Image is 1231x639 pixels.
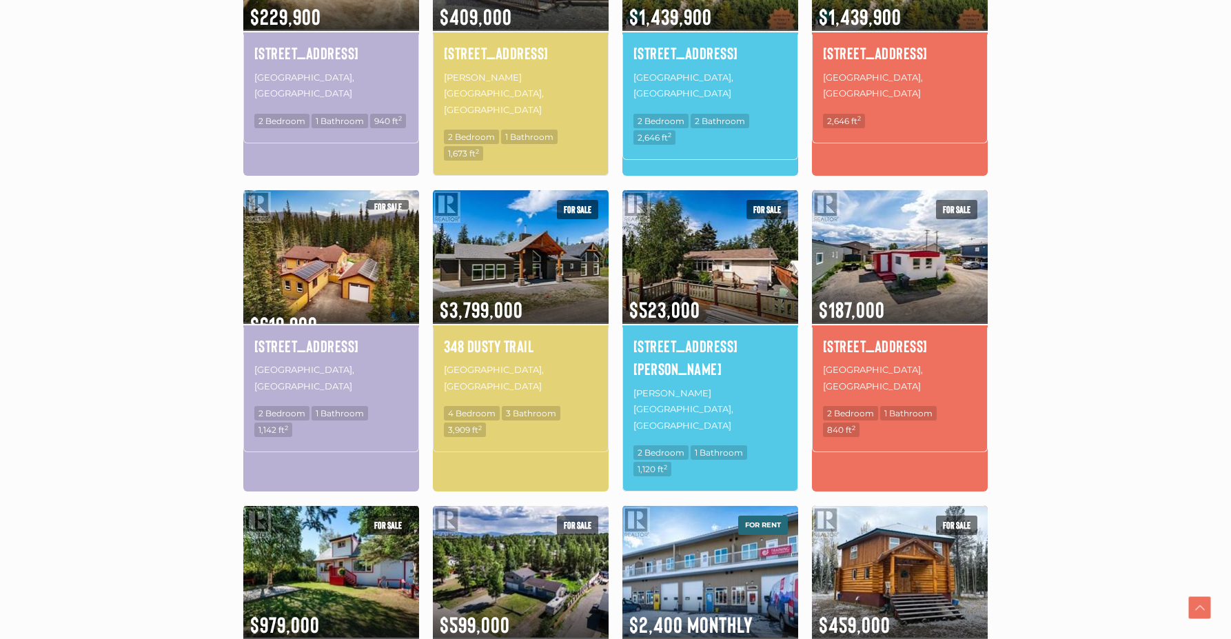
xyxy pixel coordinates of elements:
span: 2 Bedroom [254,406,309,420]
span: 1 Bathroom [691,445,747,460]
p: [GEOGRAPHIC_DATA], [GEOGRAPHIC_DATA] [444,361,598,396]
a: [STREET_ADDRESS] [633,41,787,65]
p: [GEOGRAPHIC_DATA], [GEOGRAPHIC_DATA] [254,68,408,103]
sup: 2 [398,114,402,122]
span: For sale [367,516,409,535]
a: [STREET_ADDRESS] [823,334,977,358]
span: 1 Bathroom [312,114,368,128]
span: 3,909 ft [444,423,486,437]
span: 2 Bedroom [823,406,878,420]
a: 348 Dusty Trail [444,334,598,358]
a: [STREET_ADDRESS] [823,41,977,65]
span: 2,646 ft [633,130,675,145]
p: [PERSON_NAME][GEOGRAPHIC_DATA], [GEOGRAPHIC_DATA] [444,68,598,119]
a: [STREET_ADDRESS] [254,41,408,65]
span: 3 Bathroom [502,406,560,420]
span: $2,400 Monthly [622,594,798,639]
span: 4 Bedroom [444,406,500,420]
span: 840 ft [823,423,859,437]
span: $979,000 [243,594,419,639]
span: For sale [367,200,409,210]
span: 2 Bedroom [444,130,499,144]
span: $187,000 [812,278,988,324]
sup: 2 [476,148,479,155]
p: [GEOGRAPHIC_DATA], [GEOGRAPHIC_DATA] [823,68,977,103]
img: 348 DUSTY TRAIL, Whitehorse North, Yukon [433,187,609,325]
sup: 2 [668,131,671,139]
span: $3,799,000 [433,278,609,324]
p: [PERSON_NAME][GEOGRAPHIC_DATA], [GEOGRAPHIC_DATA] [633,384,787,435]
span: 2 Bathroom [691,114,749,128]
sup: 2 [852,424,855,432]
span: For sale [746,200,788,219]
span: 1 Bathroom [880,406,937,420]
span: 1 Bathroom [312,406,368,420]
sup: 2 [857,114,861,122]
span: $459,000 [812,594,988,639]
a: [STREET_ADDRESS] [444,41,598,65]
span: For rent [738,516,788,535]
p: [GEOGRAPHIC_DATA], [GEOGRAPHIC_DATA] [823,361,977,396]
sup: 2 [285,424,288,432]
sup: 2 [664,463,667,471]
a: [STREET_ADDRESS][PERSON_NAME] [633,334,787,381]
span: 2,646 ft [823,114,865,128]
span: For sale [936,200,977,219]
sup: 2 [478,424,482,432]
span: For sale [557,516,598,535]
span: For sale [936,516,977,535]
p: [GEOGRAPHIC_DATA], [GEOGRAPHIC_DATA] [254,361,408,396]
img: 3 CANENGER WAY, Whitehorse South, Yukon [243,187,419,325]
p: [GEOGRAPHIC_DATA], [GEOGRAPHIC_DATA] [633,68,787,103]
span: 2 Bedroom [633,445,689,460]
a: [STREET_ADDRESS] [254,334,408,358]
img: 37-37 SYCAMORE STREET, Whitehorse, Yukon [812,187,988,325]
span: 1 Bathroom [501,130,558,144]
span: $523,000 [622,278,798,324]
span: 1,673 ft [444,146,483,161]
span: For sale [557,200,598,219]
span: $619,900 [243,301,419,324]
span: 1,120 ft [633,462,671,476]
span: 2 Bedroom [254,114,309,128]
span: 2 Bedroom [633,114,689,128]
span: 940 ft [370,114,406,128]
span: 1,142 ft [254,423,292,437]
img: 116 LOWELL STREET, Haines Junction, Yukon [622,187,798,325]
span: $599,000 [433,594,609,639]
